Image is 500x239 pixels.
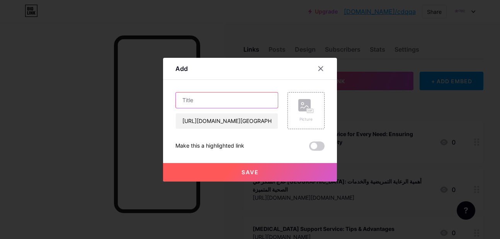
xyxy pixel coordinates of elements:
span: Save [241,169,259,175]
button: Save [163,163,337,182]
div: Make this a highlighted link [175,141,244,151]
input: Title [176,93,278,108]
div: Picture [298,116,314,122]
div: Add [175,64,188,73]
input: URL [176,113,278,129]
